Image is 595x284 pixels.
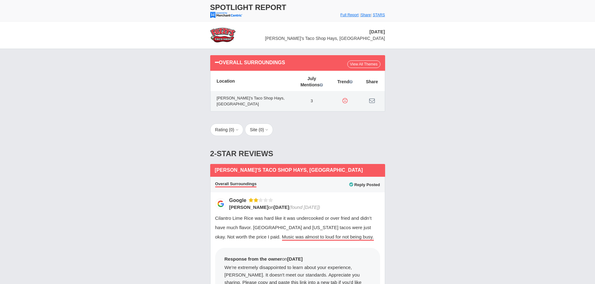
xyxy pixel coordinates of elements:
[210,143,385,164] div: 2-Star Reviews
[229,197,249,204] div: Google
[215,58,347,66] div: Overall Surroundings
[231,127,233,132] span: 0
[347,60,380,68] a: View All Themes
[300,75,323,88] span: July Mentions
[274,205,289,210] span: [DATE]
[360,13,361,17] span: |
[282,234,374,241] span: Music was almost to loud for not being busy.
[349,182,380,187] span: Reply Posted
[215,167,363,173] span: [PERSON_NAME]'s Taco Shop Hays, [GEOGRAPHIC_DATA]
[225,256,371,264] div: on
[337,79,353,85] span: Trend
[210,123,244,136] button: Rating (0)
[215,225,371,239] span: [GEOGRAPHIC_DATA] and [US_STATE] tacos were just okay.
[260,127,263,132] span: 0
[229,204,376,210] div: on
[215,215,372,230] span: Cilantro Lime Rice was hard like it was undercooked or over fried and didn’t have much flavor.
[210,12,242,18] img: mc-powered-by-logo-103.png
[211,71,293,91] th: Location
[359,71,384,91] th: Share
[369,29,385,34] span: [DATE]
[245,123,273,136] button: Site (0)
[287,256,303,262] span: [DATE]
[373,13,385,17] a: STARS
[215,181,257,187] span: Overall Surroundings
[289,205,320,210] span: (found [DATE])
[265,36,385,41] span: [PERSON_NAME]'s Taco Shop Hays, [GEOGRAPHIC_DATA]
[229,205,269,210] span: [PERSON_NAME]
[214,93,290,109] span: [PERSON_NAME]'s Taco Shop Hays, [GEOGRAPHIC_DATA]
[361,13,371,17] a: Share
[215,198,226,209] img: Google
[340,13,359,17] a: Full Report
[210,28,236,42] img: stars-fuzzys-taco-shop-logo-50.png
[293,91,331,111] td: 3
[225,256,282,262] span: Response from the owner
[227,234,280,239] span: Not worth the price I paid.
